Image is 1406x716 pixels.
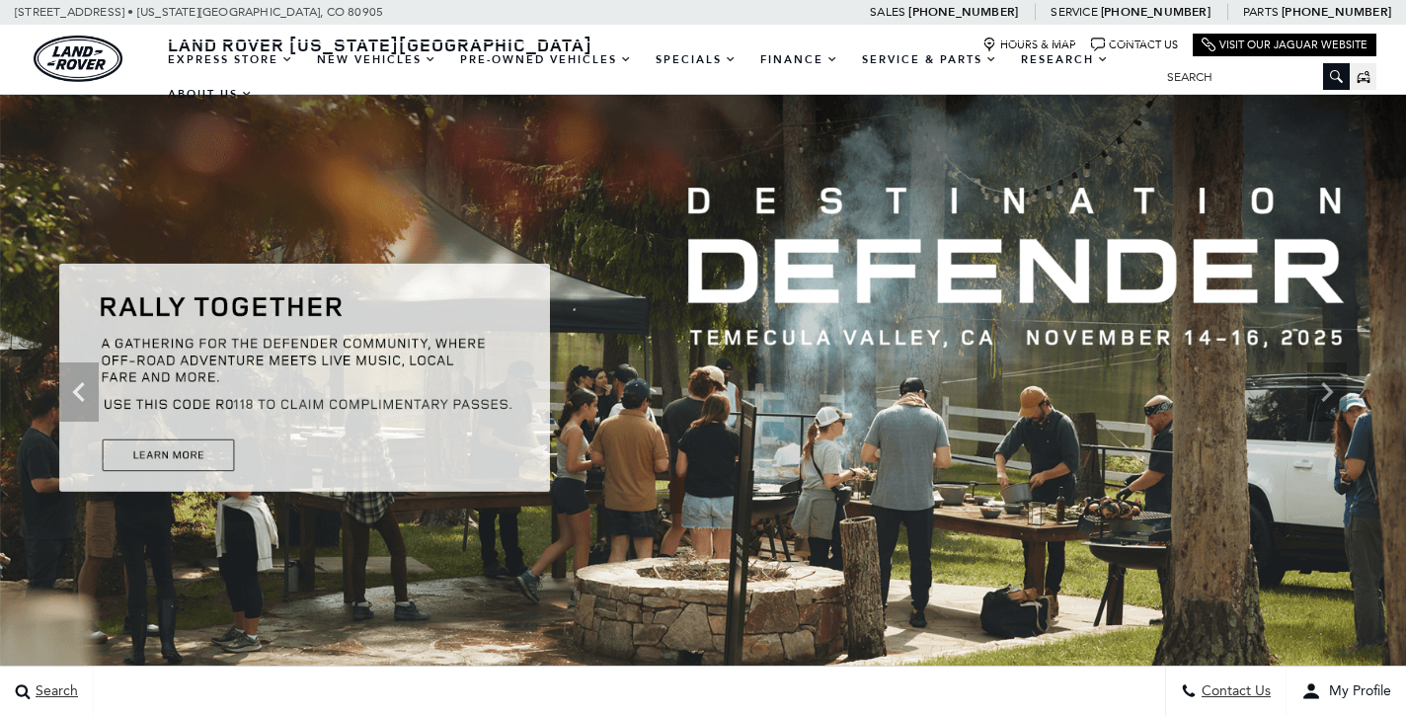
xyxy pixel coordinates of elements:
[1009,42,1121,77] a: Research
[1101,4,1211,20] a: [PHONE_NUMBER]
[156,42,305,77] a: EXPRESS STORE
[1091,38,1178,52] a: Contact Us
[168,33,592,56] span: Land Rover [US_STATE][GEOGRAPHIC_DATA]
[305,42,448,77] a: New Vehicles
[34,36,122,82] a: land-rover
[1152,65,1350,89] input: Search
[15,5,383,19] a: [STREET_ADDRESS] • [US_STATE][GEOGRAPHIC_DATA], CO 80905
[1321,683,1391,700] span: My Profile
[448,42,644,77] a: Pre-Owned Vehicles
[156,77,265,112] a: About Us
[908,4,1018,20] a: [PHONE_NUMBER]
[644,42,748,77] a: Specials
[870,5,905,19] span: Sales
[34,36,122,82] img: Land Rover
[748,42,850,77] a: Finance
[1243,5,1279,19] span: Parts
[1202,38,1367,52] a: Visit Our Jaguar Website
[1282,4,1391,20] a: [PHONE_NUMBER]
[31,683,78,700] span: Search
[156,42,1152,112] nav: Main Navigation
[982,38,1076,52] a: Hours & Map
[850,42,1009,77] a: Service & Parts
[1287,667,1406,716] button: user-profile-menu
[156,33,604,56] a: Land Rover [US_STATE][GEOGRAPHIC_DATA]
[1051,5,1097,19] span: Service
[1197,683,1271,700] span: Contact Us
